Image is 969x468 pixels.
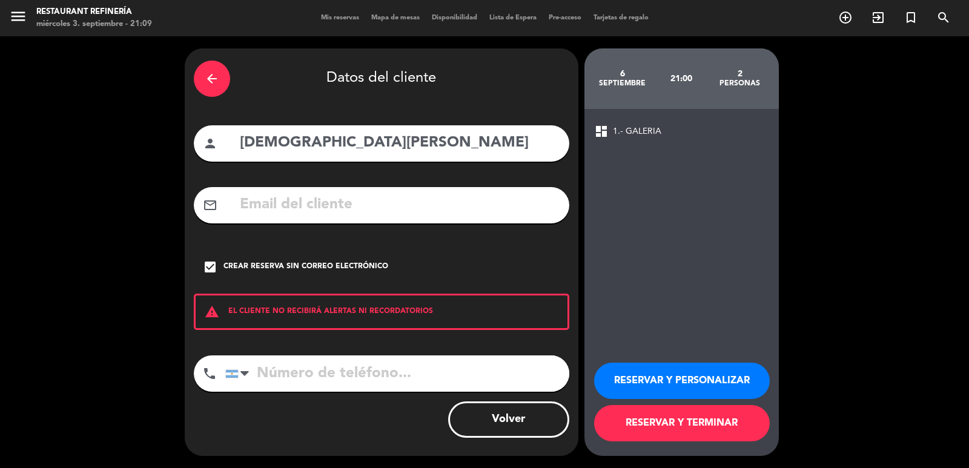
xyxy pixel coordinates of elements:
div: 6 [594,69,652,79]
div: miércoles 3. septiembre - 21:09 [36,18,152,30]
div: 2 [710,69,769,79]
div: 21:00 [652,58,710,100]
i: person [203,136,217,151]
i: turned_in_not [904,10,918,25]
div: Restaurant Refinería [36,6,152,18]
span: Mis reservas [315,15,365,21]
button: RESERVAR Y TERMINAR [594,405,770,441]
div: personas [710,79,769,88]
i: phone [202,366,217,381]
span: Mapa de mesas [365,15,426,21]
i: menu [9,7,27,25]
button: menu [9,7,27,30]
i: add_circle_outline [838,10,853,25]
i: warning [196,305,228,319]
div: Argentina: +54 [226,356,254,391]
div: septiembre [594,79,652,88]
i: mail_outline [203,198,217,213]
button: Volver [448,401,569,438]
span: dashboard [594,124,609,139]
span: Tarjetas de regalo [587,15,655,21]
div: Crear reserva sin correo electrónico [223,261,388,273]
span: Disponibilidad [426,15,483,21]
span: 1.- GALERIA [613,125,661,139]
i: check_box [203,260,217,274]
i: arrow_back [205,71,219,86]
div: Datos del cliente [194,58,569,100]
button: RESERVAR Y PERSONALIZAR [594,363,770,399]
i: search [936,10,951,25]
span: Lista de Espera [483,15,543,21]
div: EL CLIENTE NO RECIBIRÁ ALERTAS NI RECORDATORIOS [194,294,569,330]
input: Número de teléfono... [225,355,569,392]
span: Pre-acceso [543,15,587,21]
i: exit_to_app [871,10,885,25]
input: Nombre del cliente [239,131,560,156]
input: Email del cliente [239,193,560,217]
